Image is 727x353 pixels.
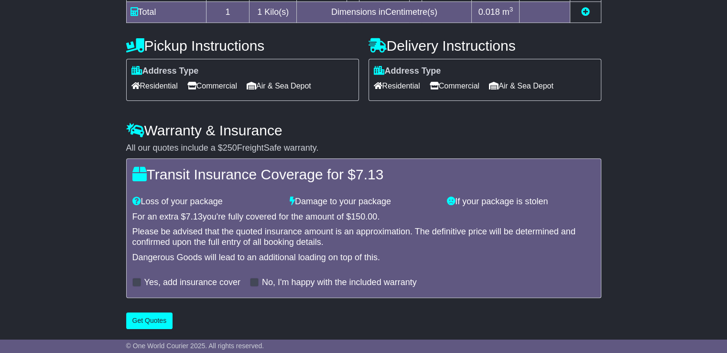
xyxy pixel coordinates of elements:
span: Air & Sea Depot [489,78,553,93]
div: Dangerous Goods will lead to an additional loading on top of this. [132,253,595,263]
span: © One World Courier 2025. All rights reserved. [126,342,264,350]
div: If your package is stolen [442,197,599,207]
div: For an extra $ you're fully covered for the amount of $ . [132,212,595,222]
h4: Warranty & Insurance [126,122,601,138]
span: Residential [131,78,178,93]
label: Address Type [374,66,441,77]
label: Address Type [131,66,199,77]
td: Kilo(s) [250,1,297,22]
span: Residential [374,78,420,93]
a: Add new item [581,7,590,17]
h4: Pickup Instructions [126,38,359,54]
span: 150.00 [351,212,377,221]
span: Commercial [187,78,237,93]
h4: Transit Insurance Coverage for $ [132,166,595,182]
sup: 3 [510,6,513,13]
button: Get Quotes [126,312,173,329]
span: 7.13 [186,212,203,221]
div: Please be advised that the quoted insurance amount is an approximation. The definitive price will... [132,227,595,247]
h4: Delivery Instructions [369,38,601,54]
span: 250 [223,143,237,153]
div: Loss of your package [128,197,285,207]
div: All our quotes include a $ FreightSafe warranty. [126,143,601,154]
span: Commercial [430,78,479,93]
span: 7.13 [356,166,383,182]
label: Yes, add insurance cover [144,277,240,288]
span: Air & Sea Depot [247,78,311,93]
div: Damage to your package [285,197,442,207]
td: Dimensions in Centimetre(s) [297,1,472,22]
label: No, I'm happy with the included warranty [262,277,417,288]
td: 1 [206,1,250,22]
span: m [502,7,513,17]
span: 0.018 [478,7,500,17]
span: 1 [257,7,262,17]
td: Total [126,1,206,22]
